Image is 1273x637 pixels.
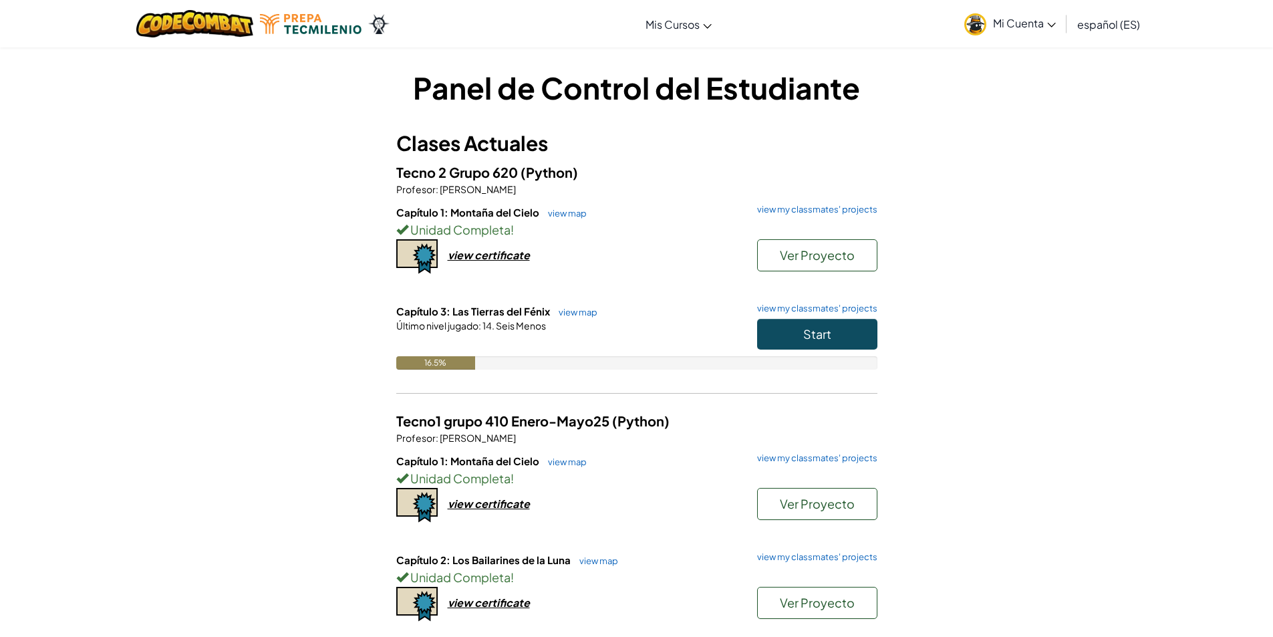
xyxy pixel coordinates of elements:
[494,320,546,332] span: Seis Menos
[511,222,514,237] span: !
[481,320,494,332] span: 14.
[396,183,436,195] span: Profesor
[396,305,552,317] span: Capítulo 3: Las Tierras del Fénix
[552,307,597,317] a: view map
[757,239,877,271] button: Ver Proyecto
[757,587,877,619] button: Ver Proyecto
[436,183,438,195] span: :
[448,497,530,511] div: view certificate
[448,248,530,262] div: view certificate
[438,183,516,195] span: [PERSON_NAME]
[136,10,253,37] img: CodeCombat logo
[780,247,855,263] span: Ver Proyecto
[396,128,877,158] h3: Clases Actuales
[573,555,618,566] a: view map
[964,13,986,35] img: avatar
[750,205,877,214] a: view my classmates' projects
[750,304,877,313] a: view my classmates' projects
[396,432,436,444] span: Profesor
[958,3,1063,45] a: Mi Cuenta
[780,595,855,610] span: Ver Proyecto
[396,67,877,108] h1: Panel de Control del Estudiante
[396,412,612,429] span: Tecno1 grupo 410 Enero-Mayo25
[396,596,530,610] a: view certificate
[1077,17,1140,31] span: español (ES)
[757,488,877,520] button: Ver Proyecto
[408,222,511,237] span: Unidad Completa
[396,320,478,332] span: Último nivel jugado
[448,596,530,610] div: view certificate
[511,471,514,486] span: !
[260,14,362,34] img: Tecmilenio logo
[408,569,511,585] span: Unidad Completa
[612,412,670,429] span: (Python)
[396,248,530,262] a: view certificate
[780,496,855,511] span: Ver Proyecto
[396,455,541,467] span: Capítulo 1: Montaña del Cielo
[408,471,511,486] span: Unidad Completa
[436,432,438,444] span: :
[639,6,718,42] a: Mis Cursos
[478,320,481,332] span: :
[438,432,516,444] span: [PERSON_NAME]
[803,326,831,342] span: Start
[521,164,578,180] span: (Python)
[750,553,877,561] a: view my classmates' projects
[396,239,438,274] img: certificate-icon.png
[993,16,1056,30] span: Mi Cuenta
[396,497,530,511] a: view certificate
[368,14,390,34] img: Ozaria
[511,569,514,585] span: !
[1071,6,1147,42] a: español (ES)
[396,356,476,370] div: 16.5%
[396,164,521,180] span: Tecno 2 Grupo 620
[646,17,700,31] span: Mis Cursos
[396,587,438,622] img: certificate-icon.png
[541,208,587,219] a: view map
[750,454,877,463] a: view my classmates' projects
[396,488,438,523] img: certificate-icon.png
[757,319,877,350] button: Start
[396,553,573,566] span: Capítulo 2: Los Bailarines de la Luna
[541,457,587,467] a: view map
[396,206,541,219] span: Capítulo 1: Montaña del Cielo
